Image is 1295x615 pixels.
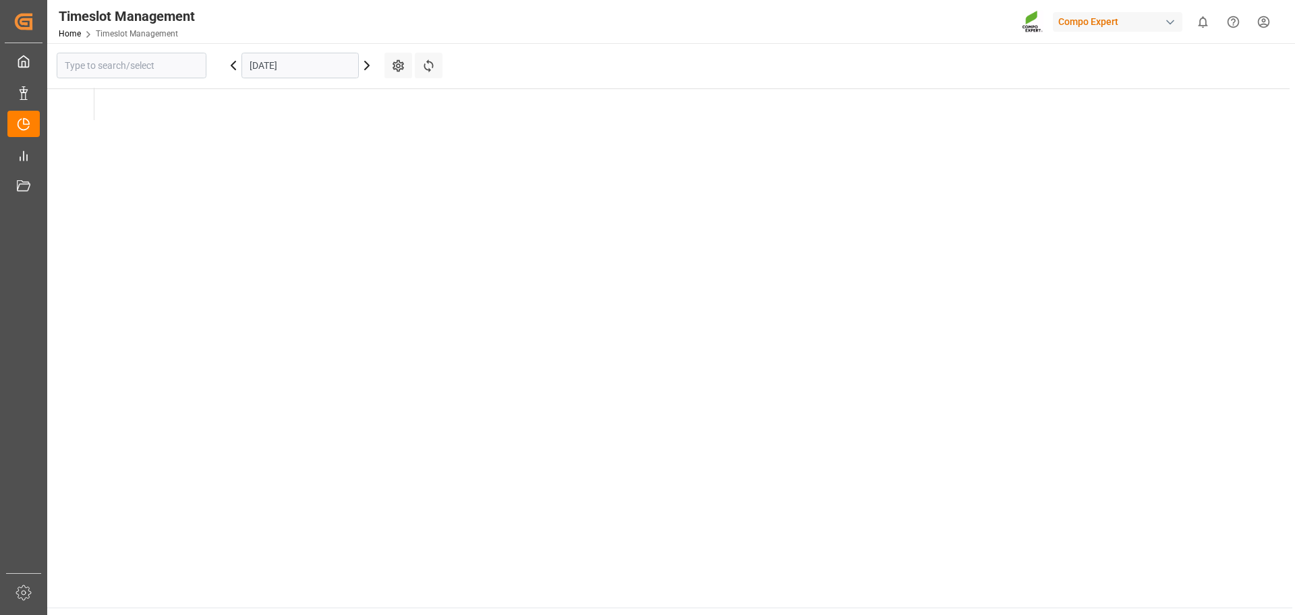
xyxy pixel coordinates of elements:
[1218,7,1248,37] button: Help Center
[241,53,359,78] input: DD.MM.YYYY
[57,53,206,78] input: Type to search/select
[59,6,195,26] div: Timeslot Management
[1022,10,1043,34] img: Screenshot%202023-09-29%20at%2010.02.21.png_1712312052.png
[1053,9,1188,34] button: Compo Expert
[1053,12,1182,32] div: Compo Expert
[1188,7,1218,37] button: show 0 new notifications
[59,29,81,38] a: Home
